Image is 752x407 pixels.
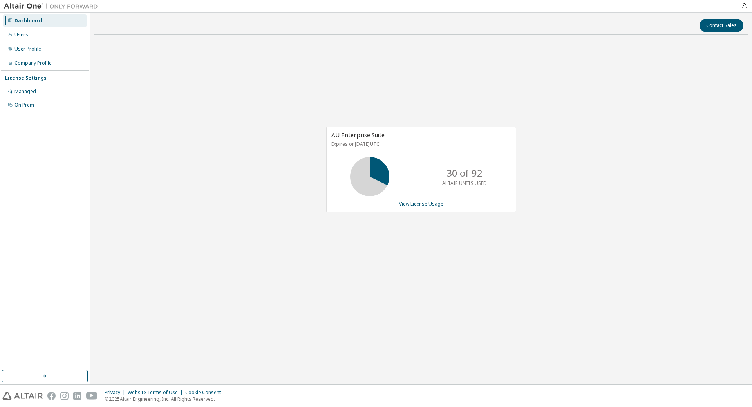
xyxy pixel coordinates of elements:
div: User Profile [14,46,41,52]
div: Cookie Consent [185,389,226,396]
div: Dashboard [14,18,42,24]
p: 30 of 92 [446,166,483,180]
div: Managed [14,89,36,95]
img: altair_logo.svg [2,392,43,400]
div: License Settings [5,75,47,81]
div: Users [14,32,28,38]
div: Website Terms of Use [128,389,185,396]
img: youtube.svg [86,392,98,400]
p: ALTAIR UNITS USED [442,180,487,186]
div: On Prem [14,102,34,108]
a: View License Usage [399,201,443,207]
div: Privacy [105,389,128,396]
div: Company Profile [14,60,52,66]
img: facebook.svg [47,392,56,400]
span: AU Enterprise Suite [331,131,385,139]
p: © 2025 Altair Engineering, Inc. All Rights Reserved. [105,396,226,402]
img: Altair One [4,2,102,10]
img: instagram.svg [60,392,69,400]
button: Contact Sales [700,19,743,32]
img: linkedin.svg [73,392,81,400]
p: Expires on [DATE] UTC [331,141,509,147]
